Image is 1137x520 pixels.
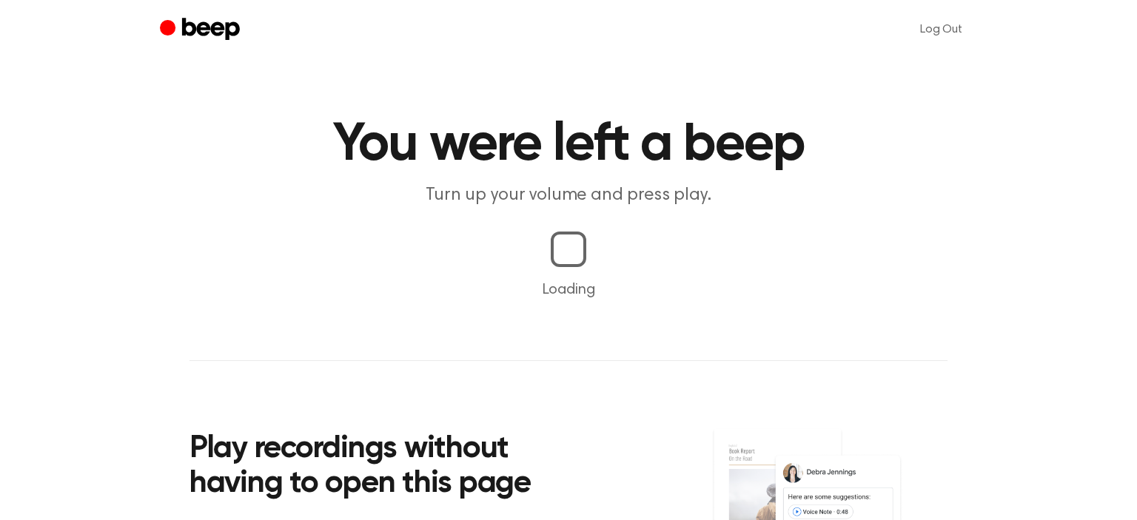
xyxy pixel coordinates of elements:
[189,118,947,172] h1: You were left a beep
[18,279,1119,301] p: Loading
[905,12,977,47] a: Log Out
[160,16,244,44] a: Beep
[189,432,588,502] h2: Play recordings without having to open this page
[284,183,853,208] p: Turn up your volume and press play.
